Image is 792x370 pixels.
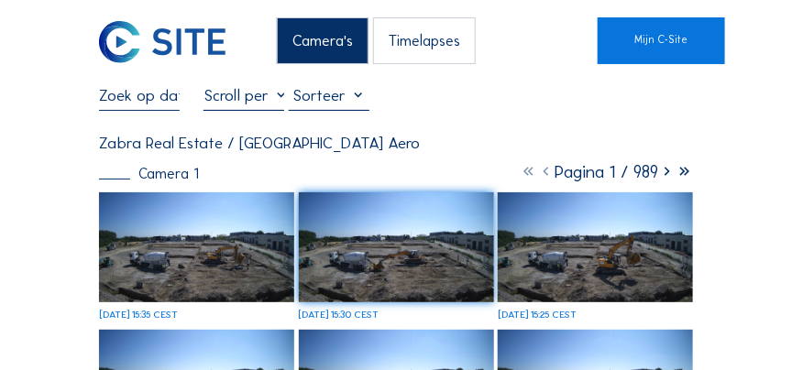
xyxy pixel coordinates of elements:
input: Zoek op datum 󰅀 [99,86,180,105]
div: [DATE] 15:30 CEST [299,310,379,320]
span: Pagina 1 / 989 [555,161,658,182]
div: [DATE] 15:35 CEST [99,310,178,320]
img: C-SITE Logo [99,21,225,63]
img: image_52496748 [498,192,693,302]
div: Camera's [277,17,368,64]
img: image_52496894 [299,192,494,302]
div: Timelapses [373,17,476,64]
a: C-SITE Logo [99,17,154,64]
a: Mijn C-Site [598,17,724,64]
img: image_52497024 [99,192,294,302]
div: [DATE] 15:25 CEST [498,310,577,320]
div: Camera 1 [99,167,199,181]
div: Zabra Real Estate / [GEOGRAPHIC_DATA] Aero [99,136,420,151]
